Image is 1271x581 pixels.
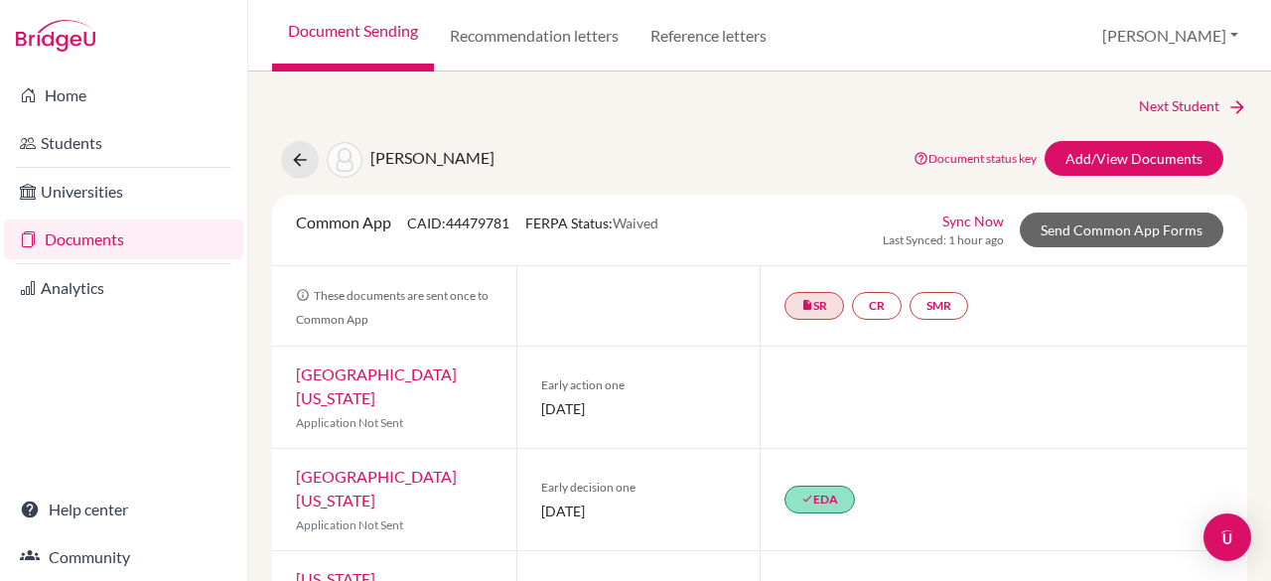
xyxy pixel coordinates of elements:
[883,231,1004,249] span: Last Synced: 1 hour ago
[4,219,243,259] a: Documents
[1139,95,1247,117] a: Next Student
[4,537,243,577] a: Community
[296,467,457,509] a: [GEOGRAPHIC_DATA][US_STATE]
[525,215,658,231] span: FERPA Status:
[370,148,494,167] span: [PERSON_NAME]
[4,75,243,115] a: Home
[801,493,813,505] i: done
[1020,213,1223,247] a: Send Common App Forms
[852,292,902,320] a: CR
[296,288,489,327] span: These documents are sent once to Common App
[1045,141,1223,176] a: Add/View Documents
[296,517,403,532] span: Application Not Sent
[914,151,1037,166] a: Document status key
[4,268,243,308] a: Analytics
[541,398,737,419] span: [DATE]
[541,479,737,497] span: Early decision one
[296,364,457,407] a: [GEOGRAPHIC_DATA][US_STATE]
[541,501,737,521] span: [DATE]
[784,486,855,513] a: doneEDA
[1093,17,1247,55] button: [PERSON_NAME]
[541,376,737,394] span: Early action one
[784,292,844,320] a: insert_drive_fileSR
[613,215,658,231] span: Waived
[4,490,243,529] a: Help center
[910,292,968,320] a: SMR
[16,20,95,52] img: Bridge-U
[4,172,243,212] a: Universities
[1203,513,1251,561] div: Open Intercom Messenger
[4,123,243,163] a: Students
[801,299,813,311] i: insert_drive_file
[942,211,1004,231] a: Sync Now
[296,213,391,231] span: Common App
[407,215,509,231] span: CAID: 44479781
[296,415,403,430] span: Application Not Sent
